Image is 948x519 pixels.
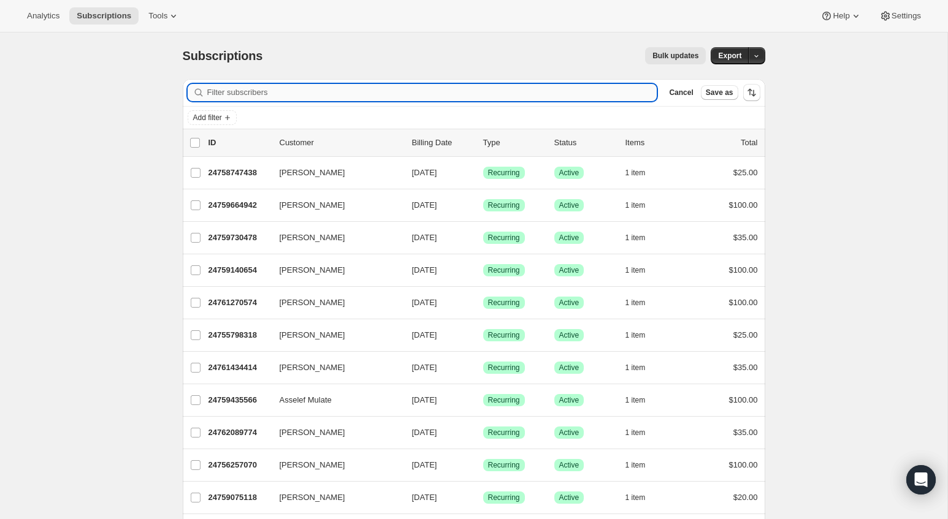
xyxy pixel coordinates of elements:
span: [DATE] [412,460,437,469]
button: Tools [141,7,187,25]
span: [PERSON_NAME] [280,232,345,244]
span: [PERSON_NAME] [280,491,345,504]
span: Active [559,298,579,308]
div: Type [483,137,545,149]
span: Active [559,460,579,470]
span: 1 item [625,460,646,470]
span: [DATE] [412,428,437,437]
span: Save as [706,88,733,97]
span: [PERSON_NAME] [280,167,345,179]
button: Subscriptions [69,7,139,25]
p: Total [741,137,757,149]
span: $35.00 [733,233,758,242]
span: Recurring [488,265,520,275]
span: Recurring [488,493,520,502]
span: $25.00 [733,330,758,339]
span: 1 item [625,233,646,243]
p: 24755798318 [208,329,270,341]
span: [DATE] [412,395,437,404]
span: Settings [892,11,921,21]
button: [PERSON_NAME] [272,358,395,377]
span: 1 item [625,395,646,405]
span: [DATE] [412,233,437,242]
p: 24759664942 [208,199,270,211]
span: $100.00 [729,395,758,404]
div: 24759140654[PERSON_NAME][DATE]SuccessRecurringSuccessActive1 item$100.00 [208,262,758,279]
span: Active [559,233,579,243]
span: [PERSON_NAME] [280,362,345,374]
div: 24758747438[PERSON_NAME][DATE]SuccessRecurringSuccessActive1 item$25.00 [208,164,758,181]
div: 24756257070[PERSON_NAME][DATE]SuccessRecurringSuccessActive1 item$100.00 [208,456,758,474]
span: Active [559,395,579,405]
span: Active [559,428,579,438]
span: Add filter [193,113,222,123]
span: Help [833,11,849,21]
span: Active [559,330,579,340]
span: 1 item [625,298,646,308]
button: Save as [701,85,738,100]
span: [DATE] [412,330,437,339]
div: 24755798318[PERSON_NAME][DATE]SuccessRecurringSuccessActive1 item$25.00 [208,327,758,344]
span: Bulk updates [652,51,698,61]
span: Recurring [488,460,520,470]
span: Recurring [488,168,520,178]
button: Bulk updates [645,47,706,64]
button: Cancel [664,85,698,100]
span: Recurring [488,395,520,405]
span: $100.00 [729,460,758,469]
span: Recurring [488,298,520,308]
span: [DATE] [412,298,437,307]
span: [PERSON_NAME] [280,329,345,341]
button: [PERSON_NAME] [272,293,395,313]
button: 1 item [625,424,659,441]
button: Settings [872,7,928,25]
div: IDCustomerBilling DateTypeStatusItemsTotal [208,137,758,149]
span: 1 item [625,168,646,178]
p: 24756257070 [208,459,270,471]
span: [PERSON_NAME] [280,426,345,439]
div: Items [625,137,687,149]
p: Customer [280,137,402,149]
span: Active [559,265,579,275]
button: [PERSON_NAME] [272,423,395,442]
span: Active [559,363,579,373]
button: 1 item [625,229,659,246]
p: 24761434414 [208,362,270,374]
span: Cancel [669,88,693,97]
input: Filter subscribers [207,84,657,101]
button: Export [711,47,749,64]
span: $100.00 [729,298,758,307]
span: Active [559,493,579,502]
p: 24758747438 [208,167,270,179]
button: 1 item [625,294,659,311]
span: 1 item [625,363,646,373]
div: 24762089774[PERSON_NAME][DATE]SuccessRecurringSuccessActive1 item$35.00 [208,424,758,441]
div: Open Intercom Messenger [906,465,936,494]
span: 1 item [625,428,646,438]
span: [PERSON_NAME] [280,297,345,309]
p: 24759140654 [208,264,270,276]
span: [DATE] [412,168,437,177]
span: Recurring [488,233,520,243]
span: [DATE] [412,493,437,502]
p: ID [208,137,270,149]
span: Analytics [27,11,59,21]
span: Recurring [488,330,520,340]
button: Add filter [188,110,237,125]
span: Export [718,51,741,61]
p: 24759075118 [208,491,270,504]
span: [PERSON_NAME] [280,264,345,276]
span: $20.00 [733,493,758,502]
button: 1 item [625,359,659,376]
button: 1 item [625,489,659,506]
div: 24759075118[PERSON_NAME][DATE]SuccessRecurringSuccessActive1 item$20.00 [208,489,758,506]
span: 1 item [625,493,646,502]
span: Active [559,200,579,210]
p: 24761270574 [208,297,270,309]
button: [PERSON_NAME] [272,195,395,215]
div: 24761434414[PERSON_NAME][DATE]SuccessRecurringSuccessActive1 item$35.00 [208,359,758,376]
span: $100.00 [729,265,758,275]
button: 1 item [625,327,659,344]
span: Recurring [488,200,520,210]
button: [PERSON_NAME] [272,455,395,475]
